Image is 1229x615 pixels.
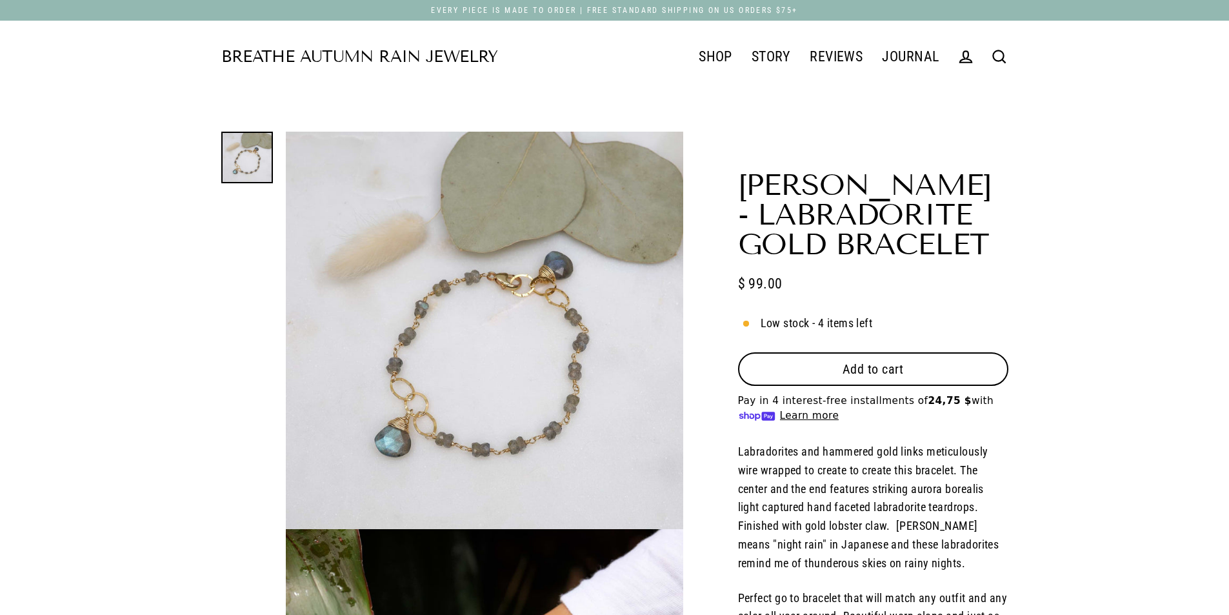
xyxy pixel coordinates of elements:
[738,352,1008,386] button: Add to cart
[742,41,800,73] a: STORY
[738,170,1008,259] h1: [PERSON_NAME] - Labradorite Gold Bracelet
[498,40,949,74] div: Primary
[872,41,948,73] a: JOURNAL
[738,445,999,570] : Labradorites and hammered gold links meticulously wire wrapped to create to create this bracelet....
[800,41,872,73] a: REVIEWS
[761,314,873,333] span: Low stock - 4 items left
[738,272,783,295] span: $ 99.00
[221,49,498,65] a: Breathe Autumn Rain Jewelry
[843,361,904,377] span: Add to cart
[689,41,742,73] a: SHOP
